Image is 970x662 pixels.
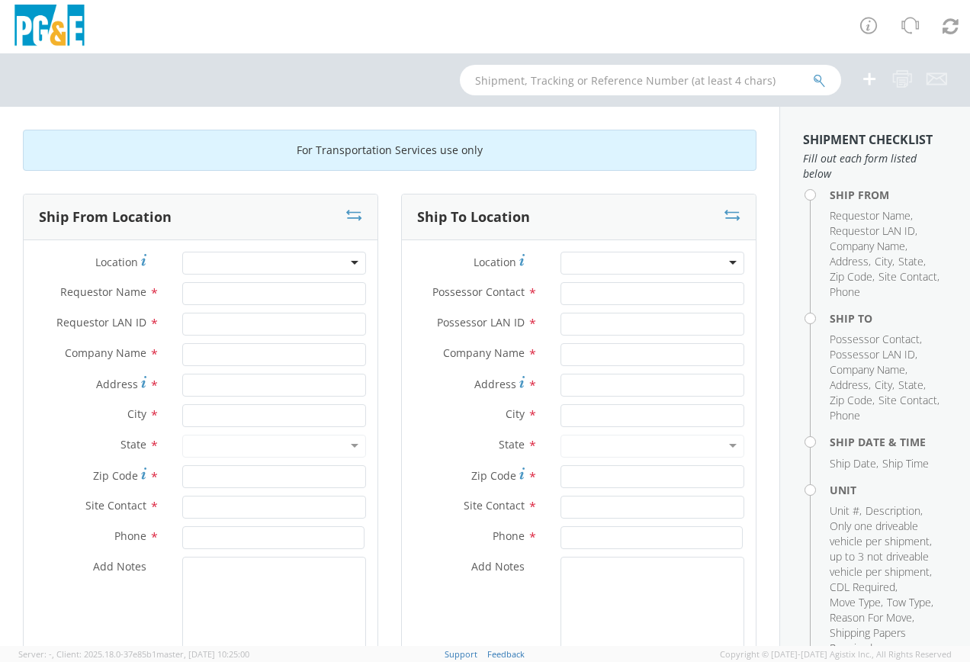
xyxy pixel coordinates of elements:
[720,648,952,660] span: Copyright © [DATE]-[DATE] Agistix Inc., All Rights Reserved
[830,625,906,655] span: Shipping Papers Required
[898,254,926,269] li: ,
[830,223,915,238] span: Requestor LAN ID
[878,393,937,407] span: Site Contact
[96,377,138,391] span: Address
[887,595,931,609] span: Tow Type
[95,255,138,269] span: Location
[803,131,933,148] strong: Shipment Checklist
[830,254,869,268] span: Address
[830,239,905,253] span: Company Name
[830,393,872,407] span: Zip Code
[878,393,939,408] li: ,
[830,503,862,519] li: ,
[506,407,525,421] span: City
[120,437,146,452] span: State
[56,648,249,660] span: Client: 2025.18.0-37e85b1
[882,456,929,471] span: Ship Time
[56,315,146,329] span: Requestor LAN ID
[830,580,898,595] li: ,
[830,239,907,254] li: ,
[830,223,917,239] li: ,
[11,5,88,50] img: pge-logo-06675f144f4cfa6a6814.png
[114,529,146,543] span: Phone
[52,648,54,660] span: ,
[460,65,841,95] input: Shipment, Tracking or Reference Number (at least 4 chars)
[60,284,146,299] span: Requestor Name
[878,269,939,284] li: ,
[830,313,947,324] h4: Ship To
[487,648,525,660] a: Feedback
[830,269,872,284] span: Zip Code
[474,377,516,391] span: Address
[830,362,907,378] li: ,
[830,189,947,201] h4: Ship From
[830,456,878,471] li: ,
[830,456,876,471] span: Ship Date
[830,595,883,610] li: ,
[85,498,146,513] span: Site Contact
[830,254,871,269] li: ,
[830,580,895,594] span: CDL Required
[127,407,146,421] span: City
[866,503,920,518] span: Description
[830,436,947,448] h4: Ship Date & Time
[437,315,525,329] span: Possessor LAN ID
[830,595,881,609] span: Move Type
[830,408,860,423] span: Phone
[156,648,249,660] span: master, [DATE] 10:25:00
[830,208,913,223] li: ,
[471,468,516,483] span: Zip Code
[464,498,525,513] span: Site Contact
[445,648,477,660] a: Support
[875,378,892,392] span: City
[830,610,912,625] span: Reason For Move
[830,378,871,393] li: ,
[830,503,859,518] span: Unit #
[830,347,915,362] span: Possessor LAN ID
[65,345,146,360] span: Company Name
[417,210,530,225] h3: Ship To Location
[474,255,516,269] span: Location
[878,269,937,284] span: Site Contact
[875,254,892,268] span: City
[830,332,920,346] span: Possessor Contact
[432,284,525,299] span: Possessor Contact
[830,378,869,392] span: Address
[39,210,172,225] h3: Ship From Location
[830,610,914,625] li: ,
[93,468,138,483] span: Zip Code
[18,648,54,660] span: Server: -
[887,595,933,610] li: ,
[830,269,875,284] li: ,
[830,332,922,347] li: ,
[499,437,525,452] span: State
[830,393,875,408] li: ,
[803,151,947,182] span: Fill out each form listed below
[875,378,895,393] li: ,
[443,345,525,360] span: Company Name
[830,519,932,579] span: Only one driveable vehicle per shipment, up to 3 not driveable vehicle per shipment
[830,284,860,299] span: Phone
[93,559,146,574] span: Add Notes
[898,378,926,393] li: ,
[875,254,895,269] li: ,
[830,625,943,656] li: ,
[471,559,525,574] span: Add Notes
[23,130,756,171] div: For Transportation Services use only
[866,503,923,519] li: ,
[493,529,525,543] span: Phone
[830,484,947,496] h4: Unit
[830,347,917,362] li: ,
[898,378,923,392] span: State
[830,519,943,580] li: ,
[898,254,923,268] span: State
[830,362,905,377] span: Company Name
[830,208,911,223] span: Requestor Name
